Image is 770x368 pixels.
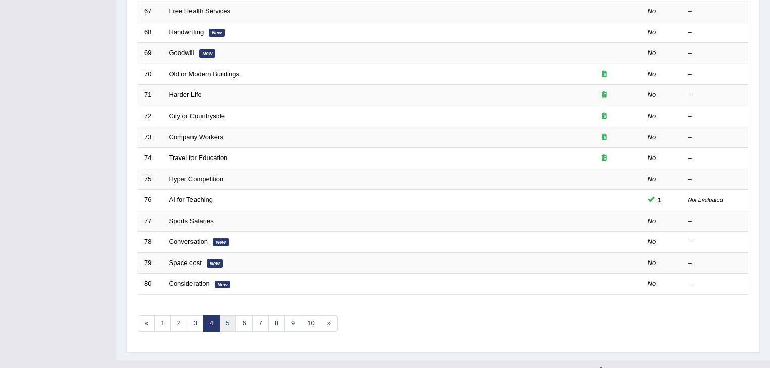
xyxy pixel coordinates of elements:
em: No [648,238,656,245]
a: 9 [284,315,301,332]
em: No [648,91,656,98]
em: No [648,217,656,225]
em: No [648,175,656,183]
div: – [688,153,743,163]
td: 74 [138,148,164,169]
a: Conversation [169,238,208,245]
em: New [199,49,215,58]
em: New [207,259,223,268]
td: 71 [138,85,164,106]
em: No [648,280,656,287]
div: – [688,90,743,100]
div: – [688,112,743,121]
em: New [213,238,229,246]
div: – [688,70,743,79]
td: 69 [138,43,164,64]
div: – [688,279,743,289]
div: – [688,237,743,247]
a: Old or Modern Buildings [169,70,239,78]
td: 68 [138,22,164,43]
td: 70 [138,64,164,85]
a: 4 [203,315,220,332]
a: City or Countryside [169,112,225,120]
em: New [215,281,231,289]
td: 73 [138,127,164,148]
a: 6 [235,315,252,332]
a: Consideration [169,280,210,287]
div: Exam occurring question [572,153,637,163]
div: – [688,7,743,16]
a: Space cost [169,259,202,267]
em: No [648,70,656,78]
div: – [688,133,743,142]
div: – [688,217,743,226]
a: Company Workers [169,133,223,141]
div: – [688,258,743,268]
div: – [688,28,743,37]
em: No [648,28,656,36]
em: No [648,112,656,120]
div: – [688,48,743,58]
td: 80 [138,274,164,295]
td: 67 [138,1,164,22]
em: No [648,133,656,141]
a: 8 [268,315,285,332]
div: Exam occurring question [572,90,637,100]
a: AI for Teaching [169,196,213,203]
td: 78 [138,232,164,253]
a: 5 [219,315,236,332]
a: Travel for Education [169,154,228,162]
em: No [648,154,656,162]
a: Harder Life [169,91,202,98]
a: Sports Salaries [169,217,214,225]
a: 7 [252,315,269,332]
a: 10 [301,315,321,332]
div: – [688,175,743,184]
td: 77 [138,211,164,232]
td: 75 [138,169,164,190]
em: No [648,49,656,57]
a: Goodwill [169,49,195,57]
div: Exam occurring question [572,112,637,121]
a: « [138,315,155,332]
a: Hyper Competition [169,175,224,183]
a: 2 [170,315,187,332]
td: 72 [138,106,164,127]
em: No [648,7,656,15]
a: Handwriting [169,28,204,36]
a: » [321,315,338,332]
a: 1 [154,315,171,332]
a: Free Health Services [169,7,230,15]
div: Exam occurring question [572,133,637,142]
div: Exam occurring question [572,70,637,79]
td: 79 [138,252,164,274]
td: 76 [138,190,164,211]
a: 3 [187,315,204,332]
small: Not Evaluated [688,197,723,203]
span: You can still take this question [654,195,666,205]
em: No [648,259,656,267]
em: New [209,29,225,37]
